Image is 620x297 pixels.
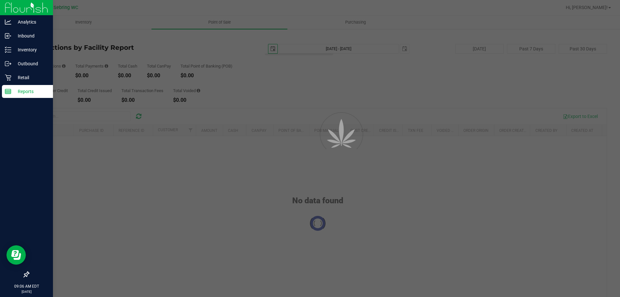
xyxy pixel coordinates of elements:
[5,19,11,25] inline-svg: Analytics
[11,74,50,81] p: Retail
[5,88,11,95] inline-svg: Reports
[11,18,50,26] p: Analytics
[5,74,11,81] inline-svg: Retail
[5,60,11,67] inline-svg: Outbound
[11,46,50,54] p: Inventory
[5,33,11,39] inline-svg: Inbound
[6,245,26,265] iframe: Resource center
[11,32,50,40] p: Inbound
[5,47,11,53] inline-svg: Inventory
[3,289,50,294] p: [DATE]
[3,283,50,289] p: 09:06 AM EDT
[11,60,50,68] p: Outbound
[11,88,50,95] p: Reports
